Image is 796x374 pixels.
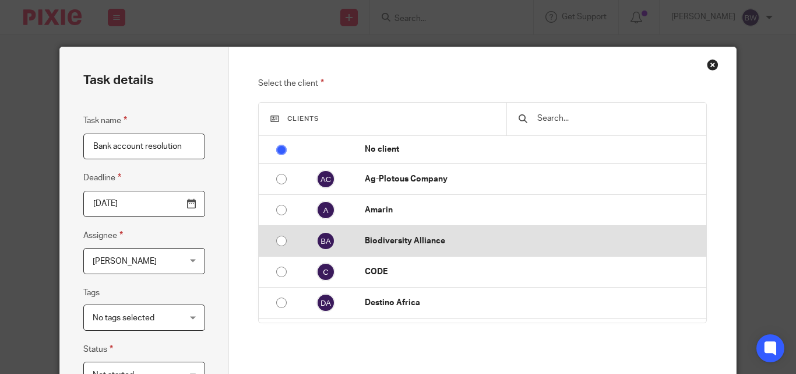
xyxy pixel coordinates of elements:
[83,229,123,242] label: Assignee
[316,201,335,219] img: svg%3E
[365,297,700,309] p: Destino Africa
[258,76,706,90] p: Select the client
[287,116,319,122] span: Clients
[83,171,121,184] label: Deadline
[93,314,154,322] span: No tags selected
[365,144,700,155] p: No client
[83,114,127,127] label: Task name
[93,257,157,265] span: [PERSON_NAME]
[83,71,153,90] h2: Task details
[316,293,335,312] img: svg%3E
[316,263,335,281] img: svg%3E
[365,173,700,185] p: Ag-Plotous Company
[83,134,205,160] input: Task name
[365,235,700,247] p: Biodiversity Alliance
[83,191,205,217] input: Pick a date
[365,204,700,216] p: Amarin
[83,342,113,356] label: Status
[316,232,335,250] img: svg%3E
[536,112,694,125] input: Search...
[365,266,700,278] p: CODE
[707,59,718,71] div: Close this dialog window
[83,287,100,299] label: Tags
[316,170,335,188] img: svg%3E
